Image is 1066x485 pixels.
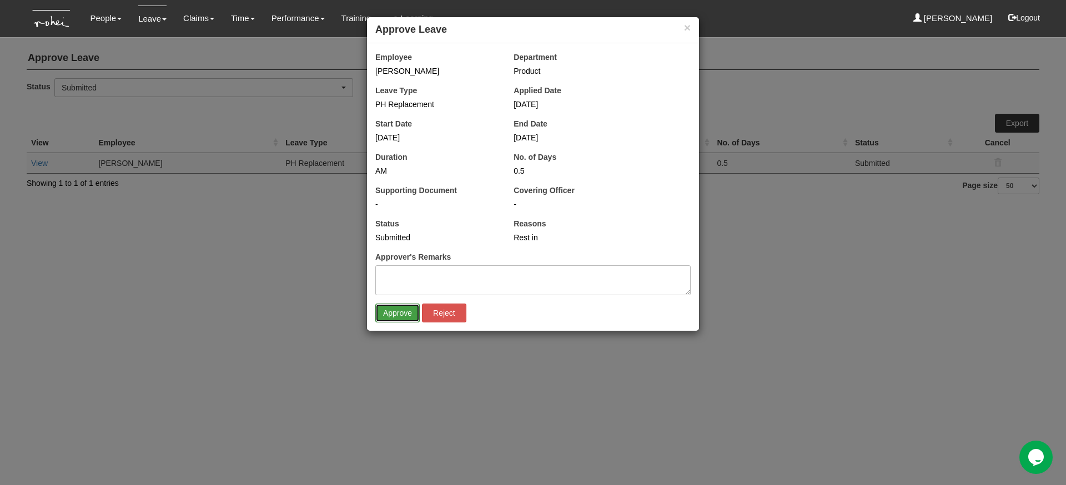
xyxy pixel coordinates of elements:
[514,65,691,77] div: Product
[514,218,546,229] label: Reasons
[514,85,561,96] label: Applied Date
[375,185,457,196] label: Supporting Document
[1019,441,1055,474] iframe: chat widget
[375,218,399,229] label: Status
[375,232,497,243] div: Submitted
[375,151,408,163] label: Duration
[375,118,412,129] label: Start Date
[375,165,497,176] div: AM
[375,52,412,63] label: Employee
[514,132,635,143] div: [DATE]
[375,99,497,110] div: PH Replacement
[514,185,575,196] label: Covering Officer
[514,99,635,110] div: [DATE]
[684,22,691,33] button: ×
[514,199,691,210] div: -
[375,304,420,322] input: Approve
[422,304,466,322] input: Reject
[375,85,417,96] label: Leave Type
[514,52,557,63] label: Department
[375,24,447,35] b: Approve Leave
[514,118,547,129] label: End Date
[514,151,556,163] label: No. of Days
[514,165,635,176] div: 0.5
[375,199,497,210] div: -
[375,251,451,262] label: Approver's Remarks
[375,132,497,143] div: [DATE]
[375,65,497,77] div: [PERSON_NAME]
[514,232,691,243] div: Rest in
